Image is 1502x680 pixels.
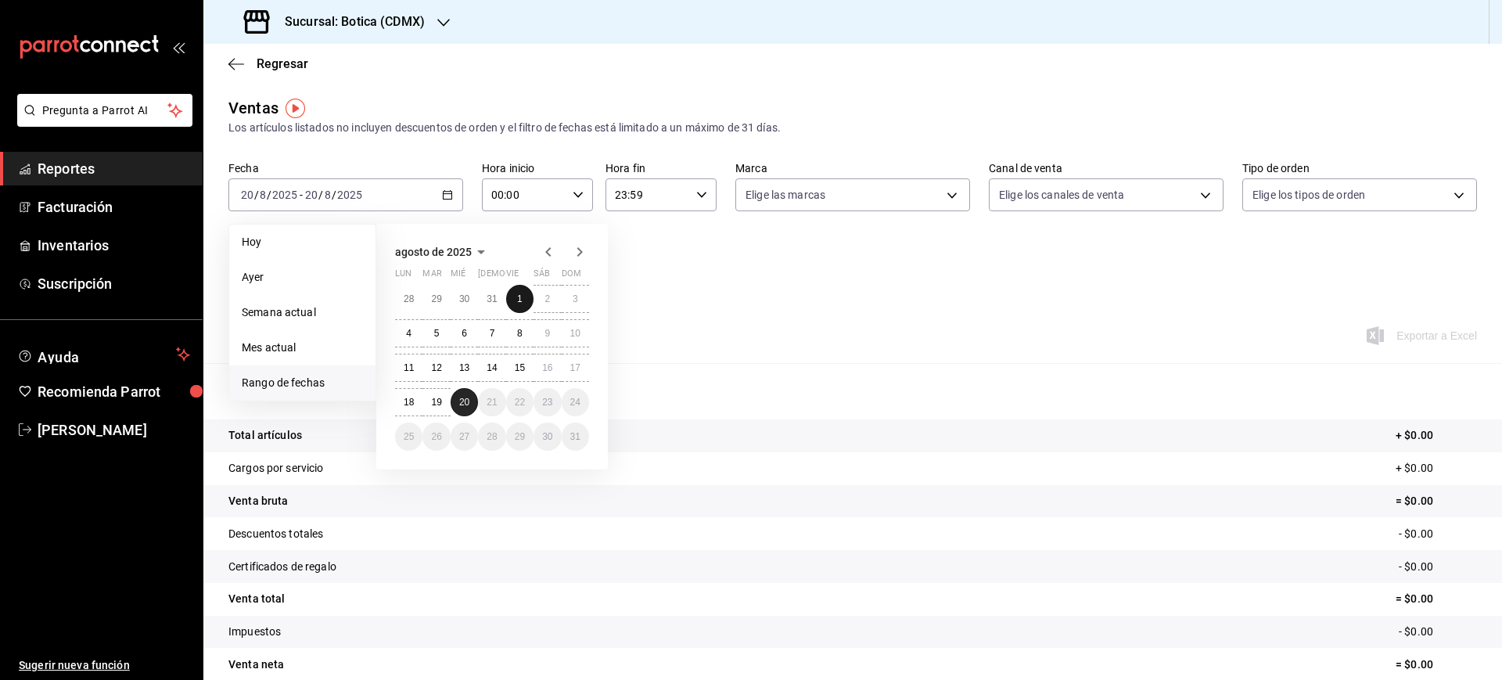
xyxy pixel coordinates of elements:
button: Pregunta a Parrot AI [17,94,192,127]
p: = $0.00 [1396,493,1477,509]
label: Canal de venta [989,163,1224,174]
button: 18 de agosto de 2025 [395,388,422,416]
abbr: 28 de agosto de 2025 [487,431,497,442]
input: -- [240,189,254,201]
h3: Sucursal: Botica (CDMX) [272,13,425,31]
button: 12 de agosto de 2025 [422,354,450,382]
span: Ayuda [38,345,170,364]
span: Inventarios [38,235,190,256]
button: 14 de agosto de 2025 [478,354,505,382]
abbr: miércoles [451,268,465,285]
abbr: 31 de agosto de 2025 [570,431,580,442]
p: Venta bruta [228,493,288,509]
abbr: 14 de agosto de 2025 [487,362,497,373]
button: 30 de julio de 2025 [451,285,478,313]
button: 1 de agosto de 2025 [506,285,534,313]
button: Regresar [228,56,308,71]
abbr: 23 de agosto de 2025 [542,397,552,408]
span: agosto de 2025 [395,246,472,258]
label: Hora inicio [482,163,593,174]
span: / [332,189,336,201]
abbr: domingo [562,268,581,285]
button: 15 de agosto de 2025 [506,354,534,382]
span: [PERSON_NAME] [38,419,190,441]
abbr: 6 de agosto de 2025 [462,328,467,339]
label: Hora fin [605,163,717,174]
abbr: 18 de agosto de 2025 [404,397,414,408]
p: - $0.00 [1399,526,1477,542]
abbr: 29 de agosto de 2025 [515,431,525,442]
span: Elige los tipos de orden [1252,187,1365,203]
button: 29 de julio de 2025 [422,285,450,313]
button: 5 de agosto de 2025 [422,319,450,347]
abbr: 10 de agosto de 2025 [570,328,580,339]
div: Ventas [228,96,278,120]
abbr: 29 de julio de 2025 [431,293,441,304]
abbr: sábado [534,268,550,285]
input: ---- [336,189,363,201]
button: 19 de agosto de 2025 [422,388,450,416]
abbr: 16 de agosto de 2025 [542,362,552,373]
p: Venta neta [228,657,284,673]
a: Pregunta a Parrot AI [11,113,192,130]
button: 28 de julio de 2025 [395,285,422,313]
abbr: 13 de agosto de 2025 [459,362,469,373]
button: 28 de agosto de 2025 [478,423,505,451]
span: / [254,189,259,201]
span: Regresar [257,56,308,71]
abbr: 24 de agosto de 2025 [570,397,580,408]
abbr: martes [422,268,441,285]
span: Suscripción [38,273,190,294]
abbr: 1 de agosto de 2025 [517,293,523,304]
p: Certificados de regalo [228,559,336,575]
input: -- [304,189,318,201]
span: Elige los canales de venta [999,187,1124,203]
abbr: 15 de agosto de 2025 [515,362,525,373]
p: + $0.00 [1396,427,1477,444]
button: agosto de 2025 [395,243,490,261]
p: - $0.00 [1399,624,1477,640]
abbr: 25 de agosto de 2025 [404,431,414,442]
button: 3 de agosto de 2025 [562,285,589,313]
abbr: 7 de agosto de 2025 [490,328,495,339]
button: 8 de agosto de 2025 [506,319,534,347]
span: Mes actual [242,340,363,356]
span: Reportes [38,158,190,179]
abbr: 11 de agosto de 2025 [404,362,414,373]
span: Elige las marcas [746,187,825,203]
button: 6 de agosto de 2025 [451,319,478,347]
abbr: 26 de agosto de 2025 [431,431,441,442]
p: - $0.00 [1399,559,1477,575]
abbr: 20 de agosto de 2025 [459,397,469,408]
abbr: 27 de agosto de 2025 [459,431,469,442]
p: Total artículos [228,427,302,444]
label: Fecha [228,163,463,174]
button: 21 de agosto de 2025 [478,388,505,416]
abbr: 12 de agosto de 2025 [431,362,441,373]
div: Los artículos listados no incluyen descuentos de orden y el filtro de fechas está limitado a un m... [228,120,1477,136]
abbr: 22 de agosto de 2025 [515,397,525,408]
button: 23 de agosto de 2025 [534,388,561,416]
abbr: 8 de agosto de 2025 [517,328,523,339]
abbr: 21 de agosto de 2025 [487,397,497,408]
abbr: 28 de julio de 2025 [404,293,414,304]
span: Hoy [242,234,363,250]
button: 10 de agosto de 2025 [562,319,589,347]
button: 26 de agosto de 2025 [422,423,450,451]
button: 29 de agosto de 2025 [506,423,534,451]
p: Impuestos [228,624,281,640]
input: ---- [271,189,298,201]
button: 7 de agosto de 2025 [478,319,505,347]
abbr: 30 de julio de 2025 [459,293,469,304]
abbr: 5 de agosto de 2025 [434,328,440,339]
button: 30 de agosto de 2025 [534,423,561,451]
button: 2 de agosto de 2025 [534,285,561,313]
abbr: 19 de agosto de 2025 [431,397,441,408]
input: -- [259,189,267,201]
p: Cargos por servicio [228,460,324,477]
span: - [300,189,303,201]
span: Facturación [38,196,190,218]
span: / [318,189,323,201]
abbr: 30 de agosto de 2025 [542,431,552,442]
button: 4 de agosto de 2025 [395,319,422,347]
